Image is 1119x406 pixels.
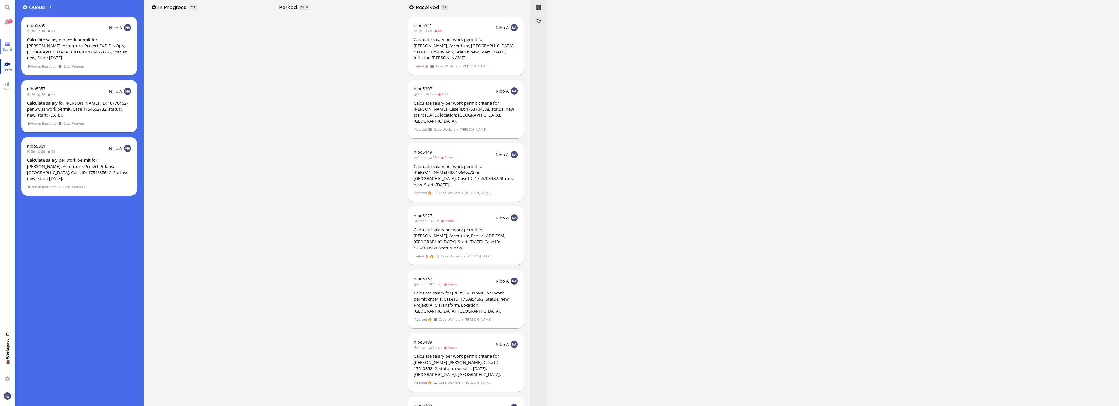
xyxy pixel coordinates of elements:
[416,4,441,11] span: Resolved
[2,87,13,91] span: Stats
[444,282,459,286] span: 2mon
[462,63,489,69] span: [PERSON_NAME]
[109,145,122,151] span: Nibo A
[414,23,432,28] a: nibo5341
[27,92,37,96] span: 3d
[444,345,459,350] span: 1mon
[465,190,492,196] span: [PERSON_NAME]
[496,341,509,347] span: Nibo A
[27,157,131,181] div: Calculate salary per work permit for [PERSON_NAME], Accenture, Project Polaris, [GEOGRAPHIC_DATA]...
[414,190,427,196] span: Aborted
[27,23,45,28] span: nibo5359
[414,37,518,61] div: Calculate salary per work permit for [PERSON_NAME], Accenture, [GEOGRAPHIC_DATA]. Case ID: 175449...
[279,4,299,11] span: Parked
[152,5,156,9] button: Add
[467,253,494,259] span: [PERSON_NAME]
[414,353,518,377] div: Calculate salary per work permit criteria for [PERSON_NAME] [PERSON_NAME], Case ID 1751035842, st...
[414,92,426,96] span: 14d
[27,100,131,118] div: Calculate salary for [PERSON_NAME] (ID: 10776462) per Swiss work permit. Case 1754662932, status:...
[429,155,441,159] span: 19d
[8,19,13,23] span: 31
[191,5,192,9] span: 0
[535,4,542,11] span: Archived
[414,218,429,223] span: 1mon
[4,392,11,399] img: You
[124,24,131,31] img: NA
[429,218,441,223] span: 28d
[496,88,509,94] span: Nibo A
[124,88,131,95] img: NA
[158,4,189,11] span: In progress
[460,127,487,132] span: [PERSON_NAME]
[441,218,456,223] span: 1mon
[511,341,518,348] img: NA
[414,380,427,385] span: Aborted
[464,253,466,259] span: /
[27,86,45,92] a: nibo5357
[414,155,429,159] span: 2mon
[434,127,456,132] span: Case Workers
[414,282,429,286] span: 2mon
[465,317,492,322] span: [PERSON_NAME]
[414,149,432,155] span: nibo5149
[440,253,463,259] span: Case Workers
[424,28,434,33] span: 4d
[429,282,444,286] span: 1mon
[414,339,432,345] a: nibo5189
[462,317,464,322] span: /
[27,64,57,69] span: Action Required
[50,5,52,9] span: 3
[29,4,48,11] span: Queue
[496,25,509,31] span: Nibo A
[301,5,303,9] span: 0
[109,88,122,94] span: Nibo A
[429,345,444,350] span: 1mon
[47,149,57,154] span: 9h
[438,380,461,385] span: Case Workers
[47,92,57,96] span: 8h
[414,163,518,188] div: Calculate salary per work permit for [PERSON_NAME] (ID: 10640272) in [GEOGRAPHIC_DATA]. Case ID: ...
[63,121,85,126] span: Case Workers
[27,37,131,61] div: Calculate salary per work permit for [PERSON_NAME], Accenture, Project EXP DevOps, [GEOGRAPHIC_DA...
[414,28,424,33] span: 5d
[511,87,518,95] img: NA
[23,5,27,9] button: Add
[414,86,432,92] a: nibo5307
[462,380,464,385] span: /
[459,63,461,69] span: /
[124,145,131,152] img: NA
[438,317,461,322] span: Case Workers
[414,213,432,218] span: nibo5227
[414,290,518,314] div: Calculate salary for [PERSON_NAME] per work permit criteria. Case ID: 1750854592, Status: new, Pr...
[409,5,414,9] button: Add
[443,5,447,9] span: 16
[414,317,427,322] span: Aborted
[436,63,458,69] span: Case Workers
[462,190,464,196] span: /
[1,47,14,52] span: Board
[496,215,509,221] span: Nibo A
[426,92,438,96] span: 12d
[438,190,461,196] span: Case Workers
[457,127,459,132] span: /
[414,127,427,132] span: Aborted
[496,152,509,158] span: Nibo A
[414,100,518,124] div: Calculate salary per work permit criteria for [PERSON_NAME], Case ID: 1753704588, status: new, st...
[414,345,429,350] span: 1mon
[27,121,57,126] span: Action Required
[27,143,45,149] a: nibo5361
[27,184,57,189] span: Action Required
[465,380,492,385] span: [PERSON_NAME]
[511,278,518,285] img: NA
[511,151,518,158] img: NA
[27,28,37,33] span: 3d
[37,149,47,154] span: 3d
[37,28,47,33] span: 3d
[414,253,424,259] span: Failed
[1,68,14,72] span: Team
[511,24,518,31] img: NA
